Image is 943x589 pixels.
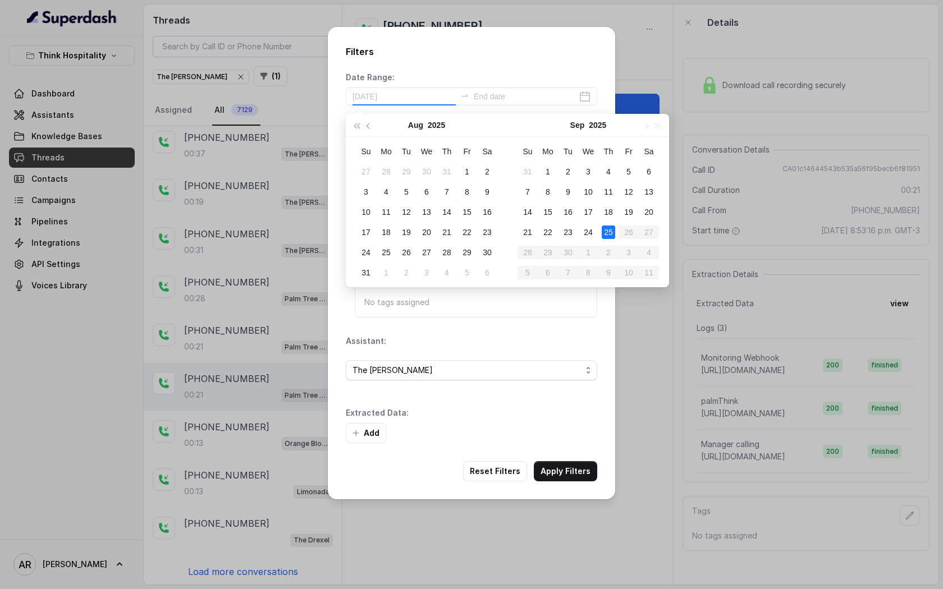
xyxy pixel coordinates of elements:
td: 2025-09-05 [619,162,639,182]
td: 2025-08-07 [437,182,457,202]
td: 2025-09-18 [598,202,619,222]
td: 2025-08-12 [396,202,416,222]
td: 2025-09-01 [538,162,558,182]
td: 2025-09-03 [416,263,437,283]
th: Sa [477,141,497,162]
td: 2025-09-04 [437,263,457,283]
td: 2025-08-06 [416,182,437,202]
th: Mo [538,141,558,162]
div: 4 [602,165,615,178]
div: 2 [480,165,494,178]
td: 2025-09-05 [457,263,477,283]
td: 2025-07-29 [396,162,416,182]
th: Mo [376,141,396,162]
th: Th [598,141,619,162]
button: Apply Filters [534,461,597,481]
input: End date [474,90,577,103]
td: 2025-08-30 [477,242,497,263]
div: 22 [541,226,555,239]
p: Extracted Data: [346,407,409,418]
td: 2025-08-11 [376,202,396,222]
div: 4 [440,266,454,279]
th: Su [518,141,538,162]
p: Assistant: [346,335,386,347]
div: 7 [521,185,534,199]
div: 10 [359,205,373,219]
h2: Filters [346,45,597,58]
td: 2025-08-31 [356,263,376,283]
td: 2025-09-21 [518,222,538,242]
p: Date Range: [346,72,395,83]
th: We [416,141,437,162]
td: 2025-09-12 [619,182,639,202]
div: 29 [400,165,413,178]
td: 2025-09-01 [376,263,396,283]
div: 15 [541,205,555,219]
th: Tu [558,141,578,162]
div: 27 [420,246,433,259]
div: 3 [359,185,373,199]
span: The [PERSON_NAME] [353,363,582,377]
div: 30 [420,165,433,178]
td: 2025-09-06 [477,263,497,283]
div: 11 [602,185,615,199]
td: 2025-09-17 [578,202,598,222]
td: 2025-08-25 [376,242,396,263]
td: 2025-07-31 [437,162,457,182]
td: 2025-09-09 [558,182,578,202]
div: 15 [460,205,474,219]
th: Sa [639,141,659,162]
td: 2025-08-04 [376,182,396,202]
span: to [460,91,469,100]
button: The [PERSON_NAME] [346,360,597,380]
td: 2025-09-13 [639,182,659,202]
div: 22 [460,226,474,239]
div: 21 [521,226,534,239]
div: 17 [359,226,373,239]
td: 2025-08-14 [437,202,457,222]
button: Aug [408,114,423,136]
th: Th [437,141,457,162]
div: 12 [622,185,635,199]
td: 2025-08-13 [416,202,437,222]
td: 2025-09-15 [538,202,558,222]
th: Fr [619,141,639,162]
td: 2025-09-06 [639,162,659,182]
td: 2025-08-20 [416,222,437,242]
td: 2025-08-02 [477,162,497,182]
div: 18 [379,226,393,239]
td: 2025-09-25 [598,222,619,242]
div: 2 [400,266,413,279]
td: 2025-07-28 [376,162,396,182]
div: 5 [622,165,635,178]
td: 2025-08-31 [518,162,538,182]
div: 24 [359,246,373,259]
td: 2025-09-19 [619,202,639,222]
div: 17 [582,205,595,219]
td: 2025-08-19 [396,222,416,242]
td: 2025-08-03 [356,182,376,202]
td: 2025-08-15 [457,202,477,222]
div: 7 [440,185,454,199]
div: 21 [440,226,454,239]
td: 2025-08-05 [396,182,416,202]
div: 26 [400,246,413,259]
td: 2025-09-03 [578,162,598,182]
td: 2025-08-10 [356,202,376,222]
div: 30 [480,246,494,259]
div: 28 [379,165,393,178]
div: 13 [642,185,656,199]
td: 2025-08-01 [457,162,477,182]
th: We [578,141,598,162]
td: 2025-08-27 [416,242,437,263]
div: 16 [561,205,575,219]
td: 2025-08-16 [477,202,497,222]
div: 10 [582,185,595,199]
div: 8 [541,185,555,199]
div: 5 [460,266,474,279]
div: 25 [379,246,393,259]
div: 3 [582,165,595,178]
div: 13 [420,205,433,219]
td: 2025-08-23 [477,222,497,242]
div: 24 [582,226,595,239]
